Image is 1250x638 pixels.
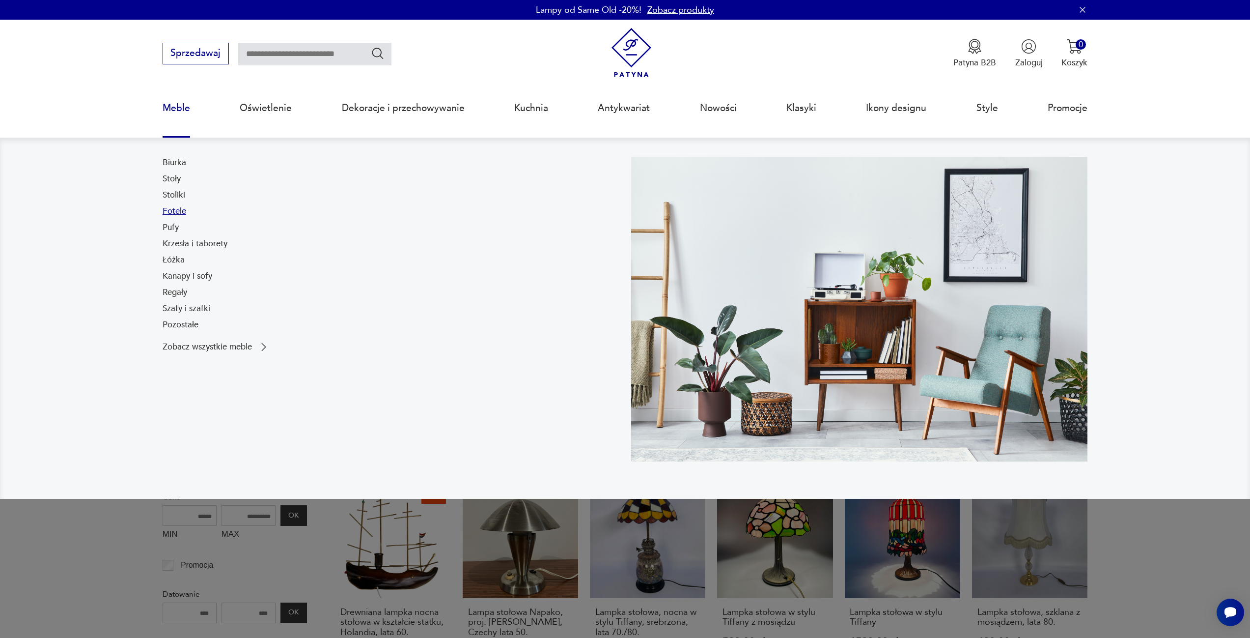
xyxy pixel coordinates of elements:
[953,57,996,68] p: Patyna B2B
[967,39,982,54] img: Ikona medalu
[786,86,816,131] a: Klasyki
[1067,39,1082,54] img: Ikona koszyka
[514,86,548,131] a: Kuchnia
[163,303,210,315] a: Szafy i szafki
[163,287,187,298] a: Regały
[1061,39,1087,68] button: 0Koszyk
[631,157,1088,462] img: 969d9116629659dbb0bd4e745da535dc.jpg
[1076,39,1086,50] div: 0
[953,39,996,68] button: Patyna B2B
[163,222,179,233] a: Pufy
[1061,57,1087,68] p: Koszyk
[342,86,465,131] a: Dekoracje i przechowywanie
[1217,599,1244,626] iframe: Smartsupp widget button
[163,254,185,266] a: Łóżka
[163,343,252,351] p: Zobacz wszystkie meble
[976,86,998,131] a: Style
[607,28,656,78] img: Patyna - sklep z meblami i dekoracjami vintage
[598,86,650,131] a: Antykwariat
[163,270,212,282] a: Kanapy i sofy
[163,43,229,64] button: Sprzedawaj
[536,4,641,16] p: Lampy od Same Old -20%!
[1048,86,1087,131] a: Promocje
[866,86,926,131] a: Ikony designu
[163,50,229,58] a: Sprzedawaj
[163,173,181,185] a: Stoły
[163,157,186,169] a: Biurka
[163,341,270,353] a: Zobacz wszystkie meble
[700,86,737,131] a: Nowości
[1021,39,1036,54] img: Ikonka użytkownika
[163,238,227,250] a: Krzesła i taborety
[1015,39,1043,68] button: Zaloguj
[163,86,190,131] a: Meble
[163,205,186,217] a: Fotele
[953,39,996,68] a: Ikona medaluPatyna B2B
[240,86,292,131] a: Oświetlenie
[1015,57,1043,68] p: Zaloguj
[163,189,185,201] a: Stoliki
[371,46,385,60] button: Szukaj
[163,319,198,331] a: Pozostałe
[647,4,714,16] a: Zobacz produkty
